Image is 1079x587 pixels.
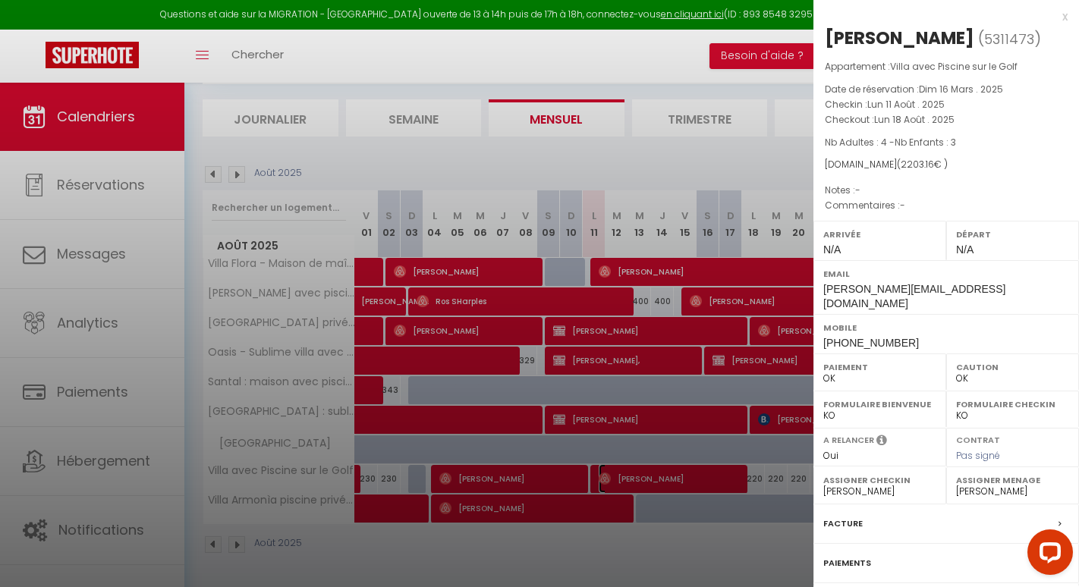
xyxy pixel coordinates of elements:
span: Dim 16 Mars . 2025 [919,83,1003,96]
span: Lun 18 Août . 2025 [874,113,955,126]
label: Arrivée [823,227,936,242]
div: x [813,8,1068,26]
label: Assigner Checkin [823,472,936,488]
span: 2203.16 [901,158,934,171]
label: Assigner Menage [956,472,1069,488]
span: [PERSON_NAME][EMAIL_ADDRESS][DOMAIN_NAME] [823,283,1005,309]
p: Checkout : [825,112,1068,127]
label: Facture [823,516,863,532]
i: Sélectionner OUI si vous souhaiter envoyer les séquences de messages post-checkout [876,434,887,450]
p: Date de réservation : [825,82,1068,97]
p: Notes : [825,183,1068,198]
iframe: LiveChat chat widget [1015,523,1079,587]
label: Formulaire Bienvenue [823,397,936,412]
label: Contrat [956,434,1000,444]
label: Départ [956,227,1069,242]
span: ( ) [978,28,1041,49]
span: Nb Enfants : 3 [895,136,956,149]
span: ( € ) [897,158,948,171]
label: Caution [956,359,1069,375]
label: Email [823,266,1069,281]
span: N/A [823,243,841,256]
div: [PERSON_NAME] [825,26,974,50]
span: Villa avec Piscine sur le Golf [890,60,1018,73]
span: Pas signé [956,449,1000,462]
span: Lun 11 Août . 2025 [867,98,945,111]
span: 5311473 [984,30,1034,49]
label: Mobile [823,320,1069,335]
span: - [900,199,905,212]
span: [PHONE_NUMBER] [823,337,919,349]
p: Appartement : [825,59,1068,74]
span: N/A [956,243,974,256]
span: Nb Adultes : 4 - [825,136,956,149]
div: [DOMAIN_NAME] [825,158,1068,172]
label: Paiements [823,555,871,571]
label: Formulaire Checkin [956,397,1069,412]
label: A relancer [823,434,874,447]
label: Paiement [823,359,936,375]
p: Checkin : [825,97,1068,112]
p: Commentaires : [825,198,1068,213]
span: - [855,184,860,196]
